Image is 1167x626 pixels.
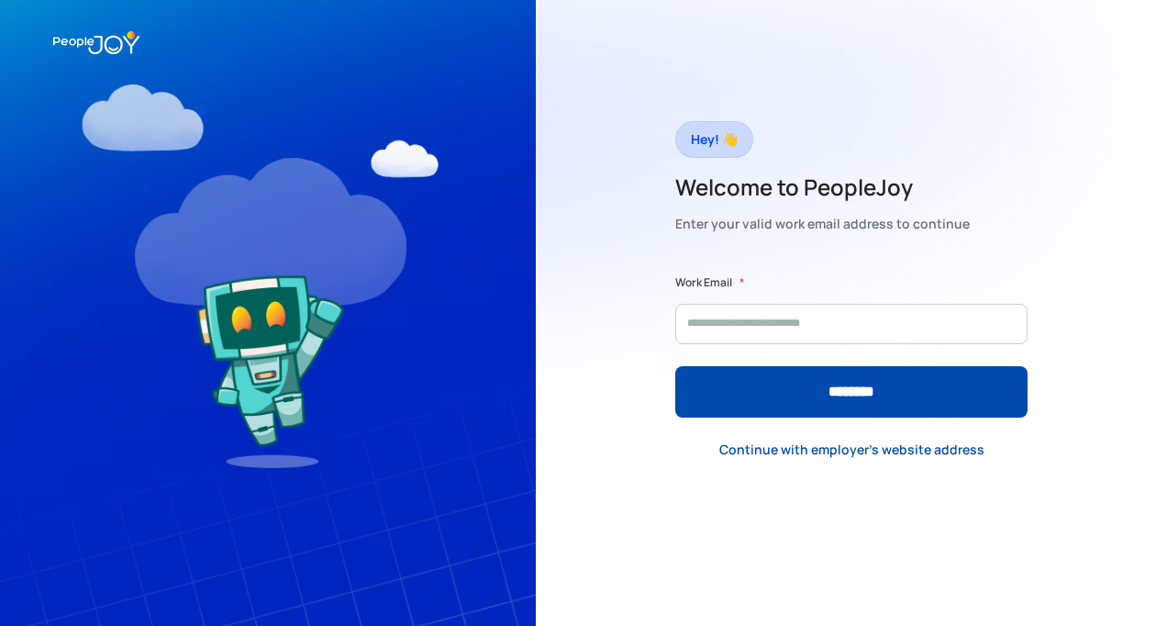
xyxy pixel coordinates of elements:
div: Continue with employer's website address [719,441,984,459]
div: Enter your valid work email address to continue [675,211,970,237]
a: Continue with employer's website address [705,431,999,469]
div: Hey! 👋 [691,127,738,152]
form: Form [675,274,1028,418]
h2: Welcome to PeopleJoy [675,173,970,202]
label: Work Email [675,274,732,292]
